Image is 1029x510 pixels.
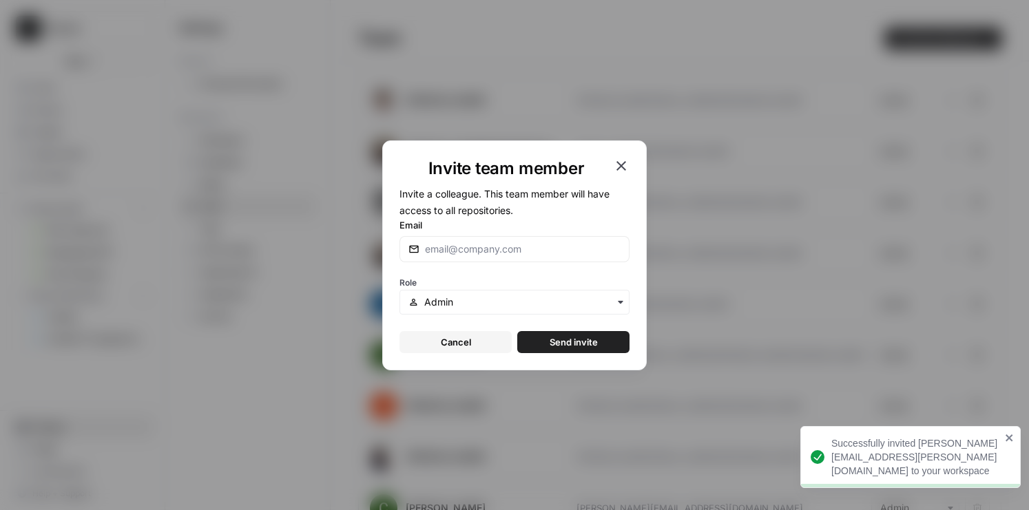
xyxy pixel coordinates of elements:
input: Admin [424,295,621,309]
span: Invite a colleague. This team member will have access to all repositories. [399,188,610,216]
span: Send invite [550,335,598,349]
h1: Invite team member [399,158,613,180]
input: email@company.com [425,242,621,256]
label: Email [399,218,630,232]
span: Cancel [441,335,471,349]
button: Cancel [399,331,512,353]
button: Send invite [517,331,630,353]
div: Successfully invited [PERSON_NAME][EMAIL_ADDRESS][PERSON_NAME][DOMAIN_NAME] to your workspace [831,436,1001,478]
button: close [1005,432,1015,443]
span: Role [399,277,417,288]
